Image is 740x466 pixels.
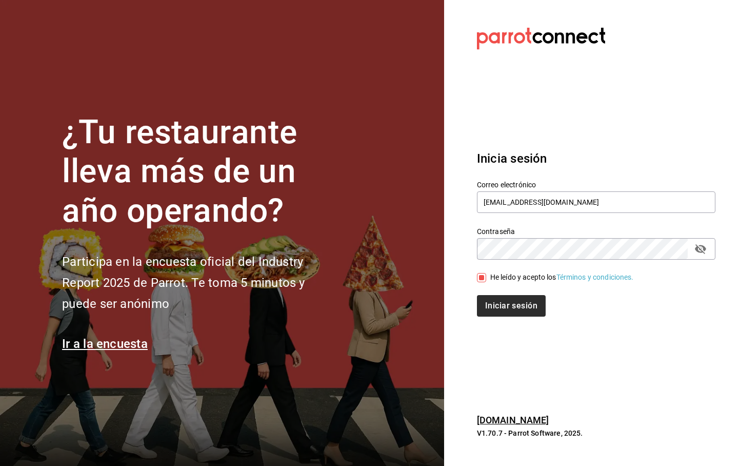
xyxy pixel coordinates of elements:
h1: ¿Tu restaurante lleva más de un año operando? [62,113,339,231]
button: Iniciar sesión [477,295,546,317]
a: Ir a la encuesta [62,337,148,351]
h2: Participa en la encuesta oficial del Industry Report 2025 de Parrot. Te toma 5 minutos y puede se... [62,251,339,314]
label: Contraseña [477,227,715,235]
a: Términos y condiciones. [556,273,634,281]
div: He leído y acepto los [490,272,634,283]
p: V1.70.7 - Parrot Software, 2025. [477,428,715,438]
a: [DOMAIN_NAME] [477,415,549,425]
h3: Inicia sesión [477,149,715,168]
button: passwordField [692,240,709,258]
label: Correo electrónico [477,181,715,188]
input: Ingresa tu correo electrónico [477,191,715,213]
